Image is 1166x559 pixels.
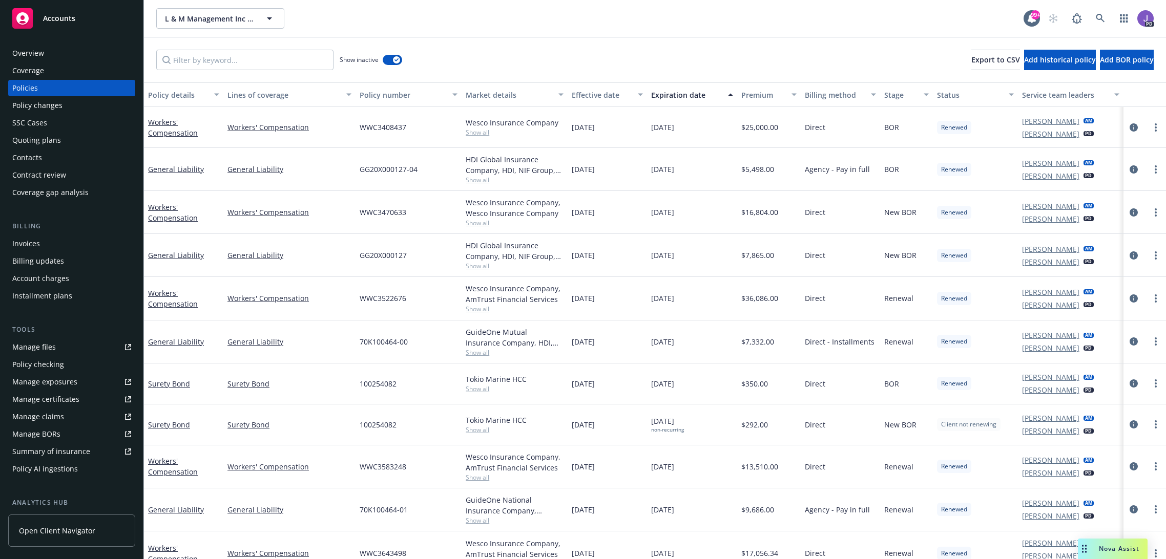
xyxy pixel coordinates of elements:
a: Coverage [8,62,135,79]
span: BOR [884,122,899,133]
span: [DATE] [572,207,595,218]
a: circleInformation [1128,418,1140,431]
button: Add BOR policy [1100,50,1154,70]
div: Service team leaders [1022,90,1109,100]
a: [PERSON_NAME] [1022,201,1079,211]
span: $36,086.00 [741,293,778,304]
div: Stage [884,90,918,100]
a: Billing updates [8,253,135,269]
span: $25,000.00 [741,122,778,133]
span: Show all [466,305,564,313]
span: New BOR [884,250,917,261]
span: [DATE] [651,461,674,472]
span: Show all [466,128,564,137]
span: Client not renewing [941,420,996,429]
span: WWC3583248 [360,461,406,472]
a: Surety Bond [148,420,190,429]
div: Wesco Insurance Company [466,117,564,128]
a: Invoices [8,235,135,252]
a: Quoting plans [8,132,135,148]
span: WWC3408437 [360,122,406,133]
span: Renewed [941,294,967,303]
span: Export to CSV [971,55,1020,64]
a: Summary of insurance [8,443,135,460]
a: General Liability [148,505,204,514]
a: more [1150,460,1162,472]
div: Manage claims [12,408,64,425]
span: [DATE] [572,336,595,347]
div: Overview [12,45,44,61]
div: Analytics hub [8,498,135,508]
a: Workers' Compensation [148,288,198,309]
div: SSC Cases [12,115,47,131]
div: Contacts [12,149,42,166]
div: Lines of coverage [227,90,340,100]
a: circleInformation [1128,503,1140,515]
a: [PERSON_NAME] [1022,170,1079,181]
div: Summary of insurance [12,443,90,460]
span: [DATE] [651,548,674,558]
span: Show all [466,176,564,184]
div: GuideOne National Insurance Company, GuideOne National Insurance Company, minico [466,494,564,516]
span: Agency - Pay in full [805,504,870,515]
span: Direct [805,293,825,304]
a: Surety Bond [148,379,190,389]
div: Tokio Marine HCC [466,374,564,384]
div: 99+ [1031,10,1040,19]
div: Contract review [12,167,66,183]
a: [PERSON_NAME] [1022,413,1079,423]
span: $7,865.00 [741,250,774,261]
button: Service team leaders [1018,82,1124,107]
a: General Liability [227,164,351,175]
span: $7,332.00 [741,336,774,347]
button: Effective date [568,82,647,107]
div: Invoices [12,235,40,252]
div: Wesco Insurance Company, Wesco Insurance Company [466,197,564,219]
a: Installment plans [8,288,135,304]
span: [DATE] [651,164,674,175]
span: Show all [466,348,564,357]
a: Accounts [8,4,135,33]
a: Policy changes [8,97,135,114]
span: 100254082 [360,378,397,389]
span: Renewed [941,549,967,558]
a: Workers' Compensation [227,548,351,558]
a: [PERSON_NAME] [1022,425,1079,436]
a: Workers' Compensation [148,117,198,138]
a: Workers' Compensation [148,456,198,477]
span: [DATE] [651,122,674,133]
a: General Liability [148,164,204,174]
span: Direct [805,250,825,261]
a: Policy AI ingestions [8,461,135,477]
a: [PERSON_NAME] [1022,244,1079,254]
span: Renewed [941,379,967,388]
a: more [1150,249,1162,262]
a: more [1150,163,1162,176]
span: GG20X000127-04 [360,164,418,175]
span: Show inactive [340,55,379,64]
button: Billing method [801,82,880,107]
a: Switch app [1114,8,1134,29]
div: HDI Global Insurance Company, HDI, NIF Group, Inc. [466,240,564,262]
span: Show all [466,262,564,270]
span: $16,804.00 [741,207,778,218]
a: more [1150,292,1162,305]
span: $17,056.34 [741,548,778,558]
a: circleInformation [1128,460,1140,472]
a: Coverage gap analysis [8,184,135,201]
span: [DATE] [572,504,595,515]
a: Manage certificates [8,391,135,407]
span: Add BOR policy [1100,55,1154,64]
div: Wesco Insurance Company, AmTrust Financial Services [466,283,564,305]
a: Manage exposures [8,374,135,390]
a: [PERSON_NAME] [1022,384,1079,395]
span: Renewed [941,337,967,346]
input: Filter by keyword... [156,50,334,70]
div: Premium [741,90,785,100]
div: Billing [8,221,135,231]
span: Direct [805,122,825,133]
a: [PERSON_NAME] [1022,158,1079,168]
div: Billing updates [12,253,64,269]
a: [PERSON_NAME] [1022,213,1079,224]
